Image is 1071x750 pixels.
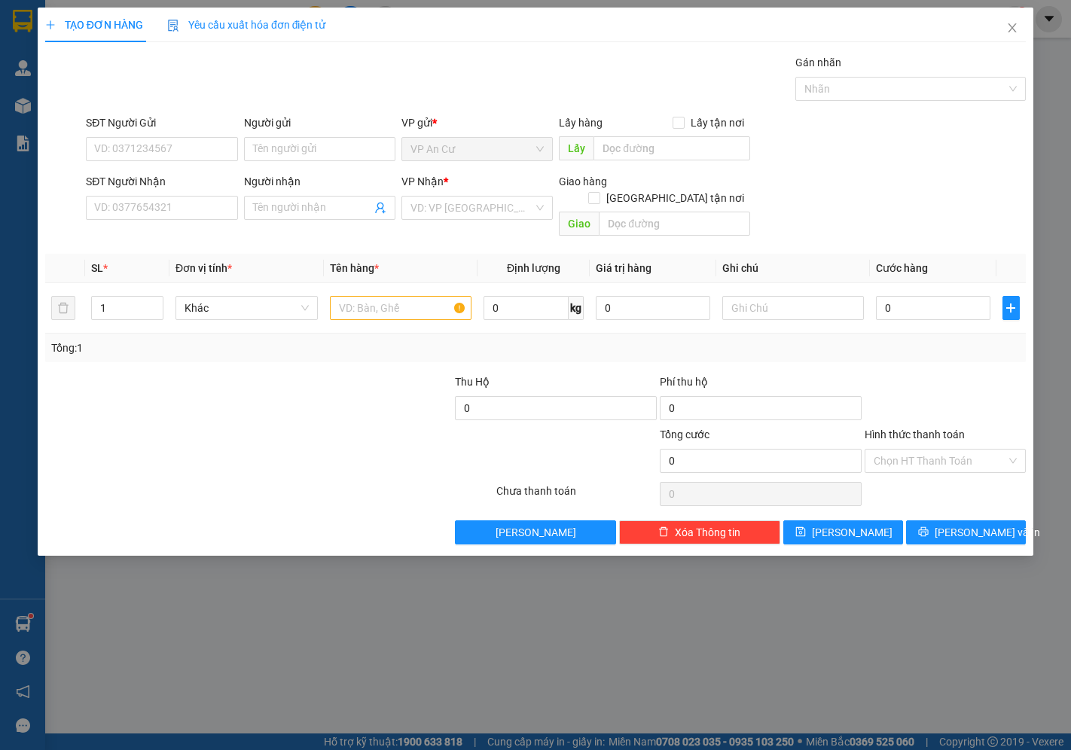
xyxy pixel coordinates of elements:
[401,175,444,187] span: VP Nhận
[596,296,709,320] input: 0
[455,376,490,388] span: Thu Hộ
[918,526,929,538] span: printer
[1002,296,1021,320] button: plus
[244,173,395,190] div: Người nhận
[167,20,179,32] img: icon
[507,262,560,274] span: Định lượng
[45,20,56,30] span: plus
[906,520,1026,544] button: printer[PERSON_NAME] và In
[559,136,593,160] span: Lấy
[722,296,865,320] input: Ghi Chú
[795,56,841,69] label: Gán nhãn
[795,526,806,538] span: save
[660,428,709,441] span: Tổng cước
[51,340,414,356] div: Tổng: 1
[244,114,395,131] div: Người gửi
[330,262,379,274] span: Tên hàng
[330,296,472,320] input: VD: Bàn, Ghế
[175,262,232,274] span: Đơn vị tính
[91,262,103,274] span: SL
[86,173,237,190] div: SĐT Người Nhận
[167,19,326,31] span: Yêu cầu xuất hóa đơn điện tử
[935,524,1040,541] span: [PERSON_NAME] và In
[660,373,862,396] div: Phí thu hộ
[495,483,659,509] div: Chưa thanh toán
[593,136,750,160] input: Dọc đường
[401,114,553,131] div: VP gửi
[1006,22,1018,34] span: close
[569,296,584,320] span: kg
[51,296,75,320] button: delete
[783,520,903,544] button: save[PERSON_NAME]
[496,524,576,541] span: [PERSON_NAME]
[1003,302,1020,314] span: plus
[559,117,603,129] span: Lấy hàng
[86,114,237,131] div: SĐT Người Gửi
[812,524,892,541] span: [PERSON_NAME]
[876,262,928,274] span: Cước hàng
[559,212,599,236] span: Giao
[600,190,750,206] span: [GEOGRAPHIC_DATA] tận nơi
[455,520,616,544] button: [PERSON_NAME]
[599,212,750,236] input: Dọc đường
[559,175,607,187] span: Giao hàng
[185,297,309,319] span: Khác
[374,202,386,214] span: user-add
[45,19,143,31] span: TẠO ĐƠN HÀNG
[596,262,651,274] span: Giá trị hàng
[619,520,780,544] button: deleteXóa Thông tin
[991,8,1033,50] button: Close
[685,114,750,131] span: Lấy tận nơi
[410,138,544,160] span: VP An Cư
[716,254,871,283] th: Ghi chú
[865,428,965,441] label: Hình thức thanh toán
[675,524,740,541] span: Xóa Thông tin
[658,526,669,538] span: delete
